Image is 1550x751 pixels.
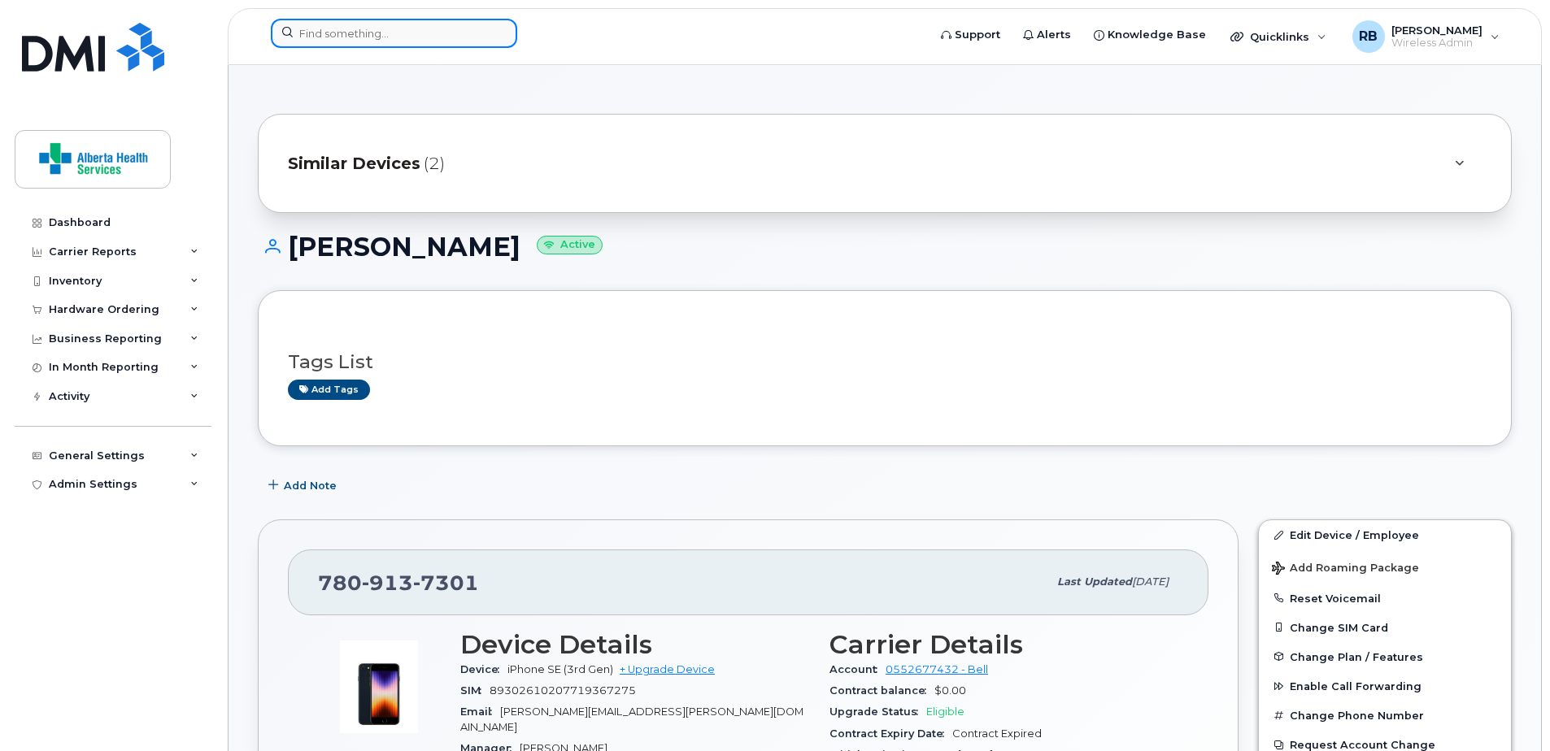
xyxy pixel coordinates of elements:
[258,232,1512,261] h1: [PERSON_NAME]
[288,352,1482,372] h3: Tags List
[1132,575,1169,588] span: [DATE]
[1057,575,1132,588] span: Last updated
[537,236,603,254] small: Active
[288,152,420,176] span: Similar Devices
[1259,550,1511,584] button: Add Roaming Package
[1290,650,1423,662] span: Change Plan / Features
[362,571,413,595] span: 913
[1259,584,1511,613] button: Reset Voicemail
[424,152,445,176] span: (2)
[507,663,613,675] span: iPhone SE (3rd Gen)
[952,727,1042,740] span: Contract Expired
[1259,520,1511,549] a: Edit Device / Employee
[1259,701,1511,730] button: Change Phone Number
[934,684,966,697] span: $0.00
[460,684,490,697] span: SIM
[258,471,350,500] button: Add Note
[318,571,479,595] span: 780
[284,478,337,493] span: Add Note
[288,380,370,400] a: Add tags
[1272,562,1419,577] span: Add Roaming Package
[829,705,926,718] span: Upgrade Status
[330,638,428,736] img: image20231002-3703462-1angbar.jpeg
[413,571,479,595] span: 7301
[829,727,952,740] span: Contract Expiry Date
[1290,680,1422,692] span: Enable Call Forwarding
[829,684,934,697] span: Contract balance
[1259,671,1511,701] button: Enable Call Forwarding
[490,684,636,697] span: 89302610207719367275
[460,705,500,718] span: Email
[926,705,964,718] span: Eligible
[460,705,803,732] span: [PERSON_NAME][EMAIL_ADDRESS][PERSON_NAME][DOMAIN_NAME]
[829,663,886,675] span: Account
[886,663,988,675] a: 0552677432 - Bell
[1259,613,1511,642] button: Change SIM Card
[620,663,715,675] a: + Upgrade Device
[829,630,1179,659] h3: Carrier Details
[1259,642,1511,671] button: Change Plan / Features
[460,630,810,659] h3: Device Details
[460,663,507,675] span: Device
